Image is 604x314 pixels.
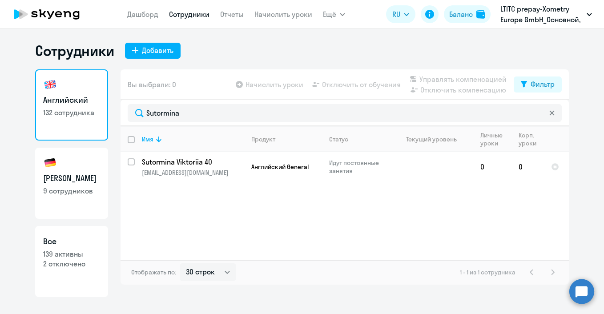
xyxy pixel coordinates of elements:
span: Отображать по: [131,268,176,276]
span: RU [392,9,400,20]
p: 139 активны [43,249,100,259]
div: Имя [142,135,153,143]
h3: Английский [43,94,100,106]
img: english [43,77,57,92]
p: 2 отключено [43,259,100,269]
button: RU [386,5,415,23]
div: Статус [329,135,348,143]
p: Идут постоянные занятия [329,159,390,175]
div: Корп. уроки [519,131,544,147]
div: Статус [329,135,390,143]
div: Текущий уровень [398,135,473,143]
button: Фильтр [514,76,562,93]
a: Sutormina Viktoriia 40 [142,157,244,167]
div: Личные уроки [480,131,511,147]
a: Все139 активны2 отключено [35,226,108,297]
span: Вы выбрали: 0 [128,79,176,90]
span: Английский General [251,163,309,171]
p: [EMAIL_ADDRESS][DOMAIN_NAME] [142,169,244,177]
p: 9 сотрудников [43,186,100,196]
button: Добавить [125,43,181,59]
div: Фильтр [531,79,555,89]
input: Поиск по имени, email, продукту или статусу [128,104,562,122]
h3: Все [43,236,100,247]
button: Балансbalance [444,5,491,23]
div: Корп. уроки [519,131,538,147]
h3: [PERSON_NAME] [43,173,100,184]
div: Имя [142,135,244,143]
td: 0 [511,152,544,181]
td: 0 [473,152,511,181]
div: Текущий уровень [406,135,457,143]
p: Sutormina Viktoriia 40 [142,157,242,167]
a: Дашборд [127,10,158,19]
button: Ещё [323,5,345,23]
span: 1 - 1 из 1 сотрудника [460,268,515,276]
div: Продукт [251,135,322,143]
button: LTITC prepay-Xometry Europe GmbH_Основной, Xometry Europe GmbH [496,4,596,25]
div: Личные уроки [480,131,505,147]
a: Сотрудники [169,10,209,19]
a: Английский132 сотрудника [35,69,108,141]
img: balance [476,10,485,19]
span: Ещё [323,9,336,20]
a: Отчеты [220,10,244,19]
div: Продукт [251,135,275,143]
a: [PERSON_NAME]9 сотрудников [35,148,108,219]
img: german [43,156,57,170]
p: LTITC prepay-Xometry Europe GmbH_Основной, Xometry Europe GmbH [500,4,583,25]
a: Начислить уроки [254,10,312,19]
p: 132 сотрудника [43,108,100,117]
h1: Сотрудники [35,42,114,60]
div: Добавить [142,45,173,56]
div: Баланс [449,9,473,20]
